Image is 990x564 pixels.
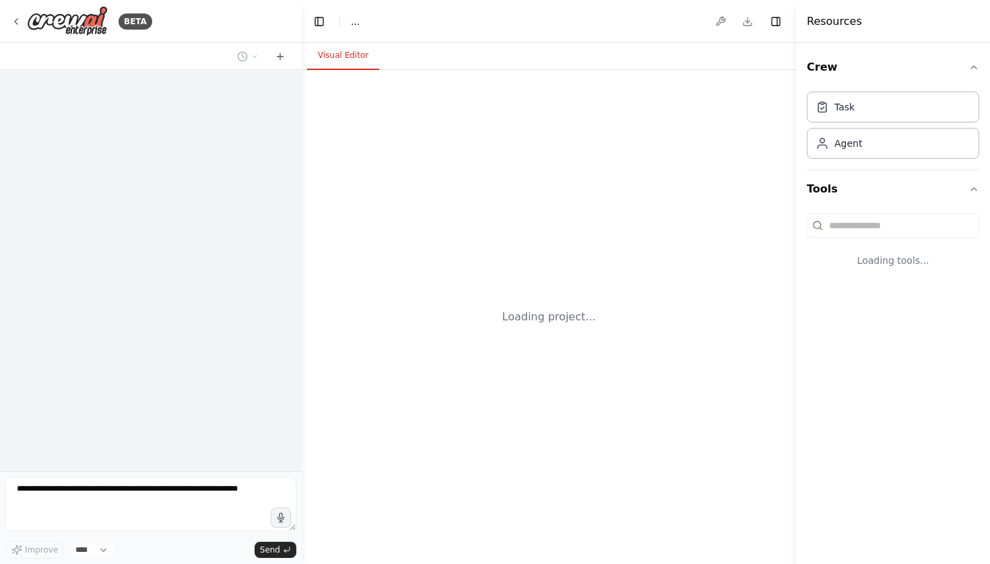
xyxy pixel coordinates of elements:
[5,541,64,559] button: Improve
[807,208,979,289] div: Tools
[807,170,979,208] button: Tools
[310,12,329,31] button: Hide left sidebar
[260,544,280,555] span: Send
[119,13,152,30] div: BETA
[807,243,979,278] div: Loading tools...
[834,137,862,150] div: Agent
[766,12,785,31] button: Hide right sidebar
[502,309,596,325] div: Loading project...
[834,100,855,114] div: Task
[27,6,108,36] img: Logo
[271,507,291,528] button: Click to speak your automation idea
[25,544,58,555] span: Improve
[269,48,291,65] button: Start a new chat
[307,42,379,70] button: Visual Editor
[807,48,979,86] button: Crew
[807,86,979,170] div: Crew
[351,15,360,28] nav: breadcrumb
[351,15,360,28] span: ...
[807,13,862,30] h4: Resources
[255,542,296,558] button: Send
[232,48,264,65] button: Switch to previous chat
